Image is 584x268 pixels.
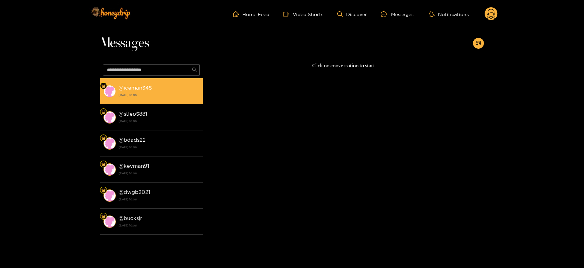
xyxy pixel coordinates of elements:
[119,111,147,117] strong: @ stlep5881
[104,111,116,124] img: conversation
[233,11,269,17] a: Home Feed
[119,196,199,202] strong: [DATE] 10:06
[101,214,106,219] img: Fan Level
[203,62,484,70] p: Click on conversation to start
[283,11,293,17] span: video-camera
[192,67,197,73] span: search
[189,65,200,75] button: search
[101,162,106,166] img: Fan Level
[473,38,484,49] button: appstore-add
[101,188,106,193] img: Fan Level
[119,163,149,169] strong: @ kevman91
[104,137,116,150] img: conversation
[233,11,242,17] span: home
[476,40,481,46] span: appstore-add
[104,189,116,202] img: conversation
[119,170,199,176] strong: [DATE] 10:06
[104,85,116,97] img: conversation
[104,163,116,176] img: conversation
[283,11,324,17] a: Video Shorts
[101,110,106,114] img: Fan Level
[119,118,199,124] strong: [DATE] 10:06
[337,11,367,17] a: Discover
[119,144,199,150] strong: [DATE] 10:06
[101,136,106,140] img: Fan Level
[119,137,146,143] strong: @ bdads22
[119,92,199,98] strong: [DATE] 10:06
[427,11,471,18] button: Notifications
[119,222,199,229] strong: [DATE] 10:06
[119,85,152,91] strong: @ iceman345
[101,84,106,88] img: Fan Level
[104,215,116,228] img: conversation
[119,215,142,221] strong: @ bucksjr
[100,35,149,51] span: Messages
[119,189,150,195] strong: @ dwgb2021
[381,10,414,18] div: Messages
